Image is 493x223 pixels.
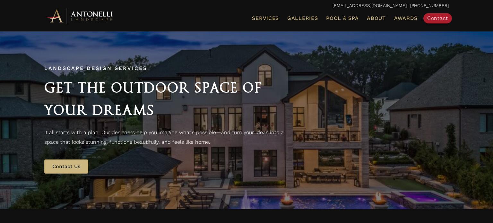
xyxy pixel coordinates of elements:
[44,2,449,10] p: | [PHONE_NUMBER]
[285,14,320,22] a: Galleries
[287,15,318,21] span: Galleries
[394,15,418,21] span: Awards
[44,159,88,174] a: Contact Us
[249,14,281,22] a: Services
[44,7,115,25] img: Antonelli Horizontal Logo
[324,14,361,22] a: Pool & Spa
[423,13,452,23] a: Contact
[44,65,147,71] span: Landscape Design Services
[367,16,386,21] span: About
[52,163,80,169] span: Contact Us
[427,15,448,21] span: Contact
[326,15,359,21] span: Pool & Spa
[44,80,262,118] span: Get the Outdoor Space of Your Dreams
[392,14,420,22] a: Awards
[364,14,388,22] a: About
[333,3,407,8] a: [EMAIL_ADDRESS][DOMAIN_NAME]
[252,16,279,21] span: Services
[44,128,295,147] p: It all starts with a plan. Our designers help you imagine what’s possible—and turn your ideas int...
